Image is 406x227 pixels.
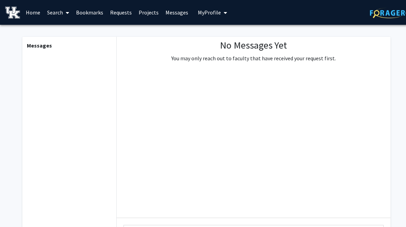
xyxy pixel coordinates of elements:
b: Messages [27,42,52,49]
h1: No Messages Yet [171,40,336,51]
p: You may only reach out to faculty that have received your request first. [171,54,336,62]
span: My Profile [198,9,221,16]
a: Messages [162,0,192,24]
a: Requests [107,0,135,24]
iframe: Chat [5,196,29,222]
a: Projects [135,0,162,24]
img: University of Kentucky Logo [5,7,20,19]
a: Search [44,0,73,24]
a: Home [22,0,44,24]
a: Bookmarks [73,0,107,24]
